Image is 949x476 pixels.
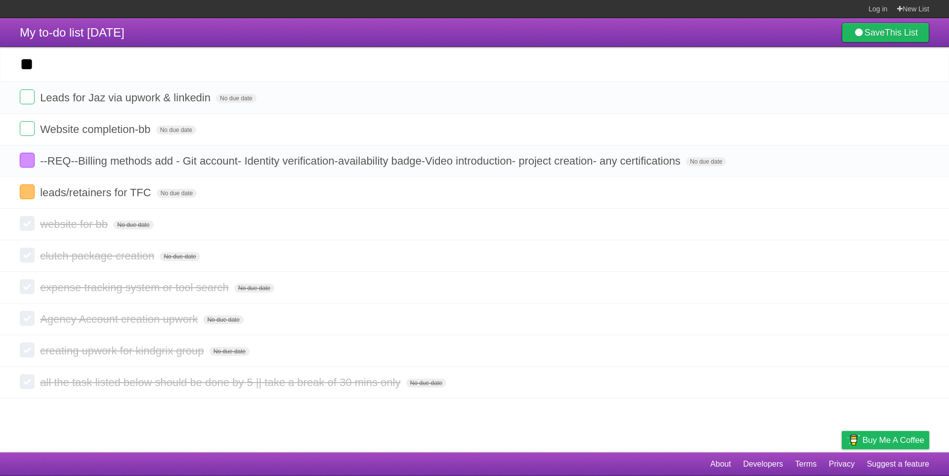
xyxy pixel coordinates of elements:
a: Buy me a coffee [842,431,929,449]
label: Done [20,216,35,231]
span: creating upwork for kindgrix group [40,345,206,357]
a: About [710,455,731,474]
img: Buy me a coffee [847,432,860,448]
span: No due date [160,252,200,261]
span: clutch package creation [40,250,157,262]
label: Done [20,184,35,199]
a: Privacy [829,455,855,474]
span: all the task listed below should be done by 5 || take a break of 30 mins only [40,376,403,389]
label: Done [20,374,35,389]
label: Done [20,279,35,294]
span: Buy me a coffee [863,432,924,449]
span: My to-do list [DATE] [20,26,125,39]
label: Done [20,121,35,136]
label: Done [20,343,35,357]
label: Done [20,248,35,262]
span: No due date [157,189,197,198]
span: No due date [406,379,446,388]
a: SaveThis List [842,23,929,43]
span: expense tracking system or tool search [40,281,231,294]
label: Done [20,311,35,326]
span: --REQ--Billing methods add - Git account- Identity verification-availability badge-Video introduc... [40,155,683,167]
span: website for bb [40,218,110,230]
span: No due date [210,347,250,356]
label: Done [20,89,35,104]
span: No due date [203,315,243,324]
span: No due date [234,284,274,293]
span: Leads for Jaz via upwork & linkedin [40,91,213,104]
label: Done [20,153,35,168]
span: Agency Account creation upwork [40,313,200,325]
a: Suggest a feature [867,455,929,474]
span: Website completion-bb [40,123,153,135]
span: No due date [113,220,153,229]
b: This List [885,28,918,38]
span: No due date [156,126,196,134]
span: No due date [686,157,726,166]
a: Developers [743,455,783,474]
span: No due date [216,94,256,103]
a: Terms [795,455,817,474]
span: leads/retainers for TFC [40,186,154,199]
